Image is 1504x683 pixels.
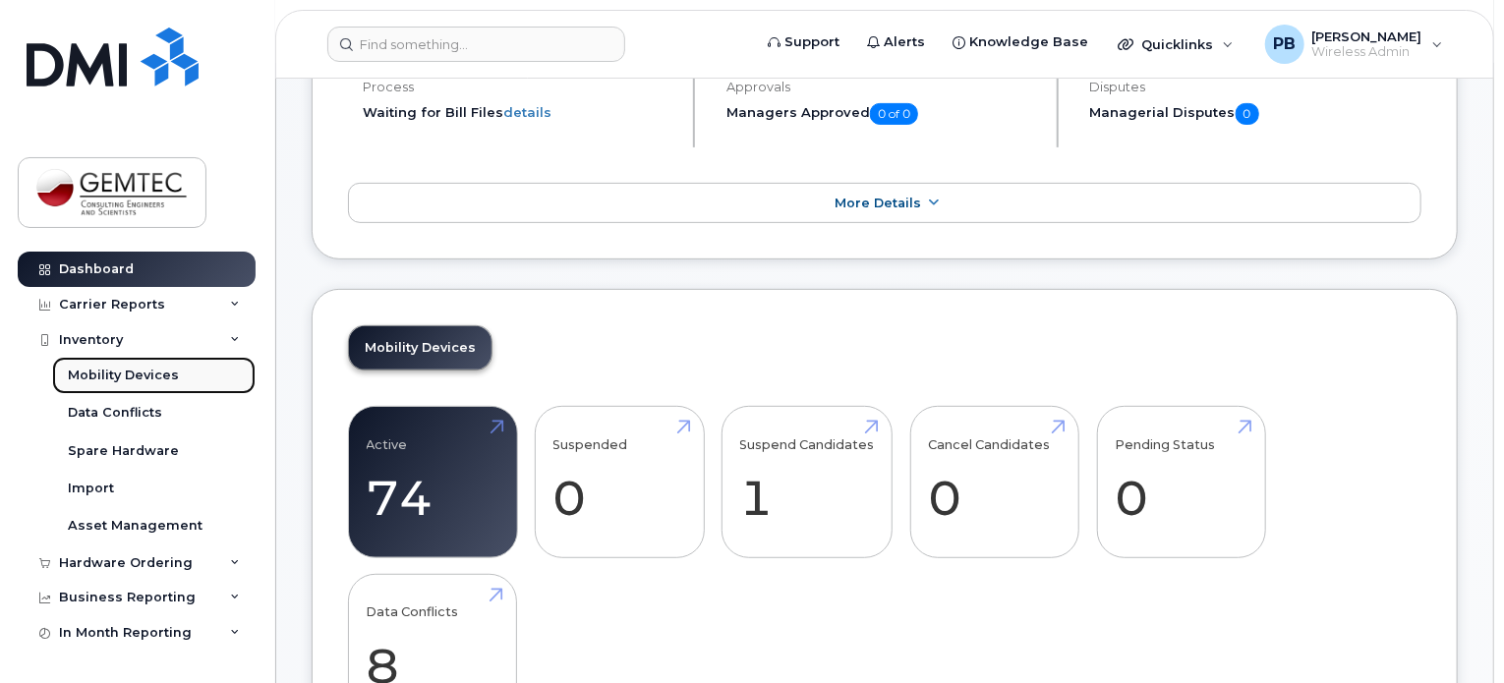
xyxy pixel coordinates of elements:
span: [PERSON_NAME] [1312,28,1422,44]
a: Knowledge Base [939,23,1102,62]
a: Alerts [853,23,939,62]
input: Find something... [327,27,625,62]
span: PB [1273,32,1296,56]
a: Pending Status 0 [1115,418,1247,547]
span: More Details [835,196,921,210]
a: Suspend Candidates 1 [740,418,875,547]
a: Suspended 0 [553,418,686,547]
span: Alerts [884,32,925,52]
span: Knowledge Base [969,32,1088,52]
span: 0 of 0 [870,103,918,125]
span: Support [784,32,839,52]
div: Patricia Boulanger [1251,25,1457,64]
h4: Approvals [726,80,1040,94]
div: Quicklinks [1104,25,1247,64]
h4: Disputes [1090,80,1421,94]
a: Mobility Devices [349,326,492,370]
span: Wireless Admin [1312,44,1422,60]
a: Cancel Candidates 0 [928,418,1061,547]
h5: Managerial Disputes [1090,103,1421,125]
a: Active 74 [367,418,499,547]
a: details [503,104,551,120]
h5: Managers Approved [726,103,1040,125]
h4: Process [363,80,676,94]
span: Quicklinks [1141,36,1213,52]
span: 0 [1236,103,1259,125]
a: Support [754,23,853,62]
li: Waiting for Bill Files [363,103,676,122]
